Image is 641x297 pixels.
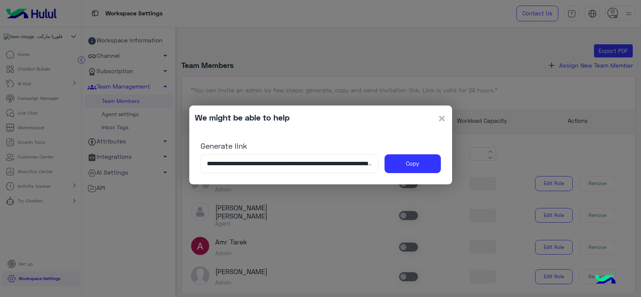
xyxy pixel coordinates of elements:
[385,154,441,173] button: Copy
[201,140,247,151] label: Generate link
[195,111,290,124] div: We might be able to help
[437,110,446,127] span: ×
[592,267,618,293] img: hulul-logo.png
[437,111,446,125] button: Close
